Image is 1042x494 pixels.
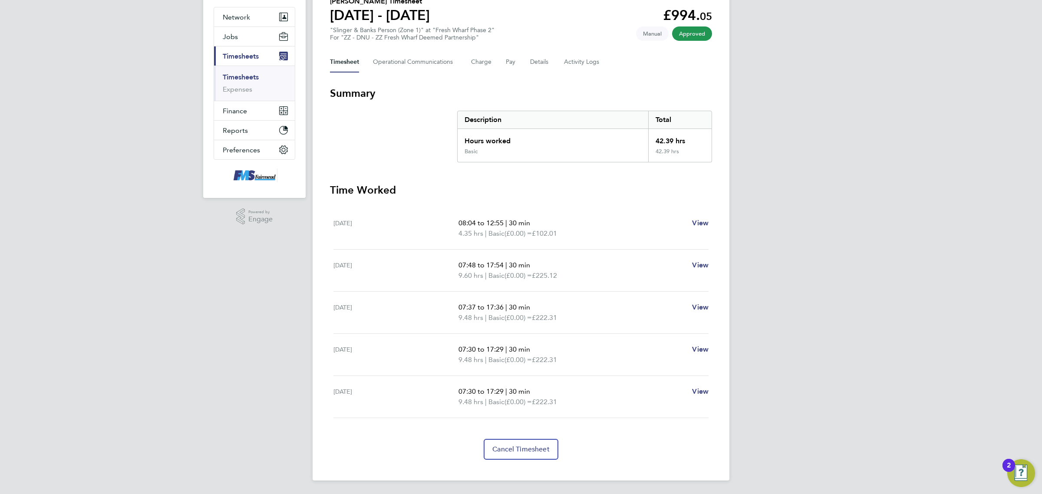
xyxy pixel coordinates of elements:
button: Charge [471,52,492,72]
div: Summary [457,111,712,162]
span: (£0.00) = [505,229,532,237]
span: 07:30 to 17:29 [458,345,504,353]
span: 05 [700,10,712,23]
span: Basic [488,270,505,281]
span: View [692,303,709,311]
span: 30 min [509,345,530,353]
a: View [692,344,709,355]
span: | [485,271,487,280]
div: For "ZZ - DNU - ZZ Fresh Wharf Deemed Partnership" [330,34,495,41]
span: 08:04 to 12:55 [458,219,504,227]
button: Preferences [214,140,295,159]
div: [DATE] [333,260,458,281]
a: Timesheets [223,73,259,81]
div: [DATE] [333,386,458,407]
span: 30 min [509,387,530,395]
div: Description [458,111,648,128]
button: Activity Logs [564,52,600,72]
button: Timesheet [330,52,359,72]
div: [DATE] [333,344,458,365]
span: Basic [488,397,505,407]
span: Basic [488,355,505,365]
div: [DATE] [333,302,458,323]
span: | [505,387,507,395]
a: Go to home page [214,168,295,182]
span: 30 min [509,261,530,269]
span: 9.60 hrs [458,271,483,280]
span: Basic [488,313,505,323]
span: £222.31 [532,398,557,406]
button: Reports [214,121,295,140]
div: Total [648,111,712,128]
span: This timesheet has been approved. [672,26,712,41]
span: Finance [223,107,247,115]
button: Open Resource Center, 2 new notifications [1007,459,1035,487]
span: | [485,313,487,322]
button: Timesheets [214,46,295,66]
button: Operational Communications [373,52,457,72]
span: (£0.00) = [505,271,532,280]
button: Cancel Timesheet [484,439,558,460]
div: Basic [465,148,478,155]
span: | [485,229,487,237]
a: Powered byEngage [236,208,273,225]
span: (£0.00) = [505,398,532,406]
a: View [692,386,709,397]
span: | [505,219,507,227]
h3: Summary [330,86,712,100]
span: (£0.00) = [505,313,532,322]
span: 4.35 hrs [458,229,483,237]
button: Pay [506,52,516,72]
span: View [692,219,709,227]
button: Details [530,52,550,72]
span: Basic [488,228,505,239]
span: £102.01 [532,229,557,237]
img: f-mead-logo-retina.png [231,168,277,182]
span: | [505,345,507,353]
span: View [692,345,709,353]
span: View [692,387,709,395]
span: | [505,303,507,311]
span: 9.48 hrs [458,313,483,322]
h1: [DATE] - [DATE] [330,7,430,24]
div: [DATE] [333,218,458,239]
span: 07:48 to 17:54 [458,261,504,269]
span: 07:30 to 17:29 [458,387,504,395]
h3: Time Worked [330,183,712,197]
span: 30 min [509,219,530,227]
div: 42.39 hrs [648,148,712,162]
div: Timesheets [214,66,295,101]
span: 30 min [509,303,530,311]
span: Jobs [223,33,238,41]
button: Finance [214,101,295,120]
span: Network [223,13,250,21]
a: View [692,218,709,228]
span: Engage [248,216,273,223]
span: Cancel Timesheet [492,445,550,454]
span: | [485,356,487,364]
span: Reports [223,126,248,135]
span: This timesheet was manually created. [636,26,669,41]
div: "Slinger & Banks Person (Zone 1)" at "Fresh Wharf Phase 2" [330,26,495,41]
a: Expenses [223,85,252,93]
button: Network [214,7,295,26]
div: 2 [1007,465,1011,477]
span: 9.48 hrs [458,356,483,364]
span: | [485,398,487,406]
a: View [692,260,709,270]
span: View [692,261,709,269]
span: 07:37 to 17:36 [458,303,504,311]
button: Jobs [214,27,295,46]
span: 9.48 hrs [458,398,483,406]
span: £222.31 [532,313,557,322]
span: Timesheets [223,52,259,60]
section: Timesheet [330,86,712,460]
span: £222.31 [532,356,557,364]
span: (£0.00) = [505,356,532,364]
span: Powered by [248,208,273,216]
app-decimal: £994. [663,7,712,23]
a: View [692,302,709,313]
div: 42.39 hrs [648,129,712,148]
span: £225.12 [532,271,557,280]
span: Preferences [223,146,260,154]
